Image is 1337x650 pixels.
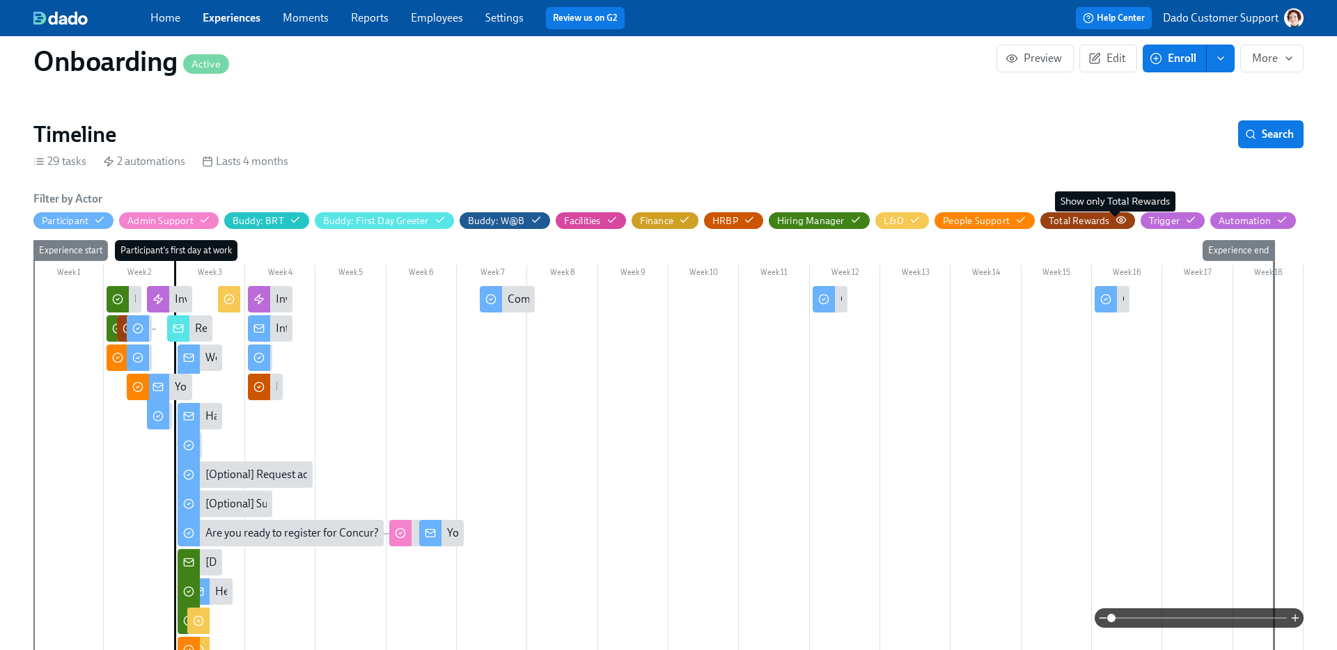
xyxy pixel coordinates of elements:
div: Hide Admin Support [127,214,194,228]
button: People Support [935,212,1035,229]
div: Week 12 [810,265,880,283]
div: Happy first day and welcome to the Blue River team! [205,409,451,424]
button: Admin Support [119,212,219,229]
div: Week 1 [33,265,104,283]
div: Hide Trigger [1149,214,1180,228]
div: Week 15 [1022,265,1092,283]
div: Complete the 30 day onboarding feedback survey [480,286,535,312]
h6: Filter by Actor [33,191,102,207]
div: Lasts 4 months [202,154,288,169]
button: Automation [1210,212,1296,229]
button: Enroll [1143,45,1207,72]
div: Your First Day Instructions [147,374,191,400]
div: Hide Total Rewards [1049,214,1110,228]
a: Home [150,11,180,24]
div: Complete the 30 day onboarding feedback survey [508,292,742,307]
div: Hide L&D [884,214,905,228]
img: AATXAJw-nxTkv1ws5kLOi-TQIsf862R-bs_0p3UQSuGH=s96-c [1284,8,1304,28]
button: Participant [33,212,114,229]
div: Week 10 [668,265,739,283]
button: Buddy: W@B [460,212,550,229]
span: Enroll [1152,51,1196,65]
button: Review us on G2 [546,7,625,29]
div: Week 9 [598,265,668,283]
div: Invited to Orientations [147,286,191,312]
a: dado [33,11,150,25]
span: Active [183,59,229,70]
div: Reminder: you're meeting {{ participant.fullName }} first thing [DATE] [167,315,212,342]
a: Employees [411,11,463,24]
div: Week 14 [951,265,1021,283]
div: Welcome from the IT team! [178,344,222,371]
div: Hide Buddy: BRT [233,214,284,228]
div: Invite to #brt-women [248,286,292,312]
span: Help Center [1083,11,1145,25]
div: [Optional] Submit stipend reimbursement request [178,491,273,517]
div: Helpful resources [187,578,232,605]
div: [DATE] is {{ participant.fullName }}'s first day [205,555,418,570]
button: L&D [875,212,930,229]
div: Your Concur Account Has Been Created [447,525,634,541]
div: Experience start [33,240,108,261]
p: Dado Customer Support [1163,10,1279,26]
div: Hide People Support [943,214,1010,228]
div: Week 6 [386,265,457,283]
div: Your First Day Instructions [175,379,300,395]
h1: Onboarding [33,45,229,78]
button: Search [1238,120,1304,148]
div: Happy first day and welcome to the Blue River team! [178,403,222,429]
a: Review us on G2 [553,11,618,25]
div: Week 5 [315,265,386,283]
div: Invite to #brt-women [276,292,377,307]
div: Prepare your new hire's desk [107,286,141,312]
div: 29 tasks [33,154,86,169]
button: Finance [632,212,698,229]
div: [Optional] Request additional equipment from IT [205,467,437,482]
div: Complete the 60 day onboarding feedback survey [813,286,847,312]
div: Complete the 90 day onboarding feedback survey [1095,286,1129,312]
div: Invited to Orientations [175,292,281,307]
button: Edit [1079,45,1137,72]
div: Hide Buddy: First Day Greeter [323,214,429,228]
a: Experiences [203,11,260,24]
div: Week 3 [175,265,245,283]
div: Introducing your Women @ Blue River Buddy: {{ participant.fullName }} [276,321,616,336]
button: More [1240,45,1304,72]
a: Moments [283,11,329,24]
button: HRBP [704,212,763,229]
div: Week 13 [880,265,951,283]
div: Hide Facilities [564,214,601,228]
div: Week 4 [245,265,315,283]
div: Your Concur Account Has Been Created [419,520,464,546]
span: Search [1248,127,1294,141]
div: Welcome from the IT team! [205,350,335,365]
div: Helpful resources [215,584,299,599]
button: Hiring Manager [769,212,870,229]
div: Are you ready to register for Concur? [205,525,379,541]
div: Hide HRBP [712,214,738,228]
div: Book 2nd week check-in for {{ participant.startDate | MM/DD }} new hires [276,379,621,395]
button: enroll [1207,45,1235,72]
button: Total Rewards [1040,212,1135,229]
div: Hide Hiring Manager [777,214,845,228]
div: Hide Automation [1219,214,1271,228]
div: [Optional] Submit stipend reimbursement request [205,496,443,512]
span: Preview [1008,51,1062,65]
button: Dado Customer Support [1163,8,1304,28]
button: Buddy: First Day Greeter [315,212,454,229]
button: Facilities [556,212,626,229]
div: Participant's first day at work [115,240,237,261]
div: Book 2nd week check-in for {{ participant.startDate | MM/DD }} new hires [248,374,283,400]
div: Week 17 [1162,265,1233,283]
a: Reports [351,11,389,24]
a: Settings [485,11,524,24]
div: [Optional] Request additional equipment from IT [178,461,313,488]
div: Hide Buddy: W@B [468,214,525,228]
button: Help Center [1076,7,1152,29]
h2: Timeline [33,120,116,148]
div: 2 automations [103,154,185,169]
div: Week 8 [527,265,597,283]
div: Prepare your new hire's desk [134,292,272,307]
div: Experience end [1203,240,1274,261]
div: Week 7 [457,265,527,283]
